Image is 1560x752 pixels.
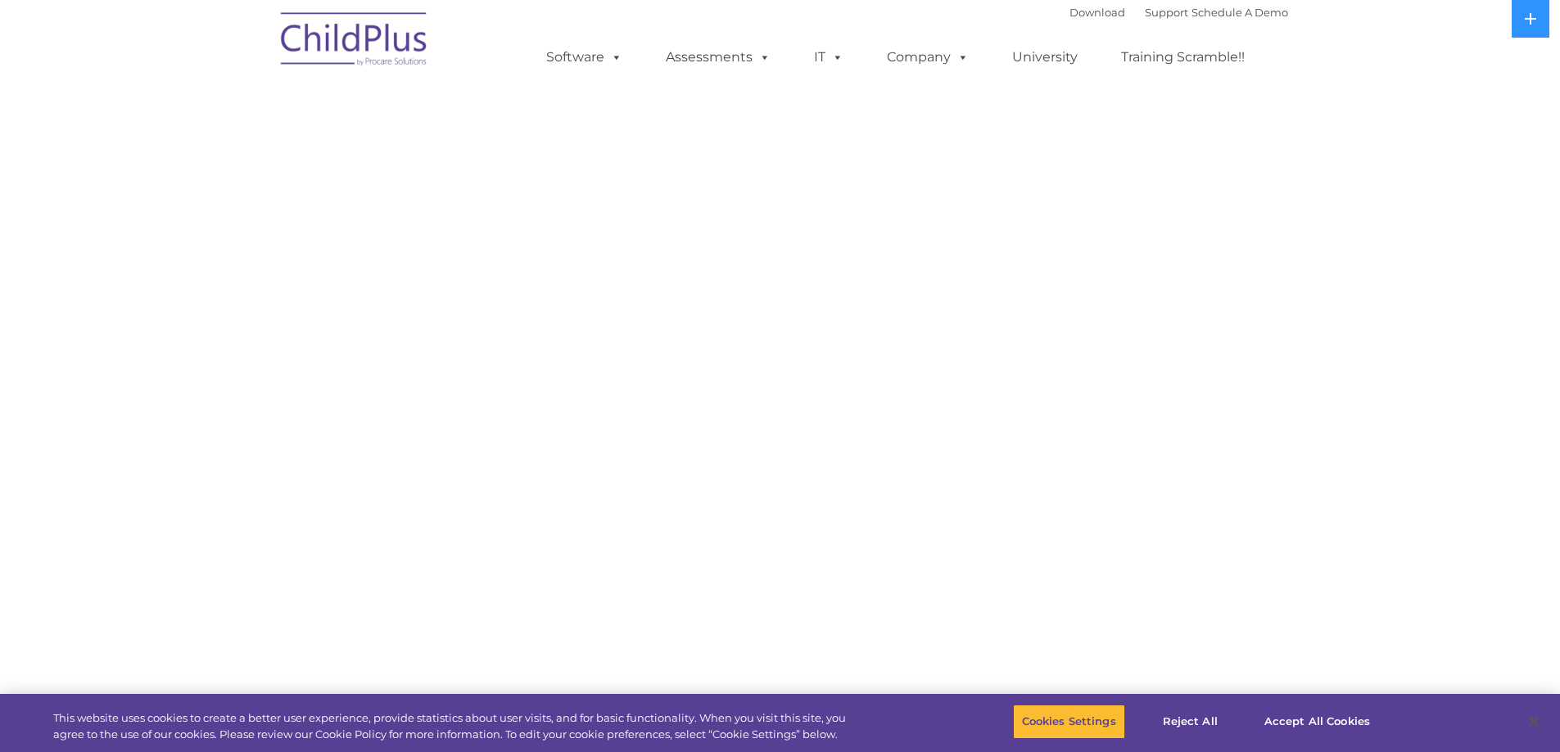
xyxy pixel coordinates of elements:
button: Accept All Cookies [1255,705,1379,739]
a: Schedule A Demo [1191,6,1288,19]
img: ChildPlus by Procare Solutions [273,1,436,83]
a: Software [530,41,639,74]
a: Training Scramble!! [1105,41,1261,74]
button: Close [1516,704,1552,740]
font: | [1069,6,1288,19]
a: Download [1069,6,1125,19]
button: Reject All [1139,705,1241,739]
a: Support [1145,6,1188,19]
a: University [996,41,1094,74]
a: Company [870,41,985,74]
div: This website uses cookies to create a better user experience, provide statistics about user visit... [53,710,858,742]
a: IT [798,41,860,74]
a: Assessments [649,41,787,74]
button: Cookies Settings [1013,705,1125,739]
